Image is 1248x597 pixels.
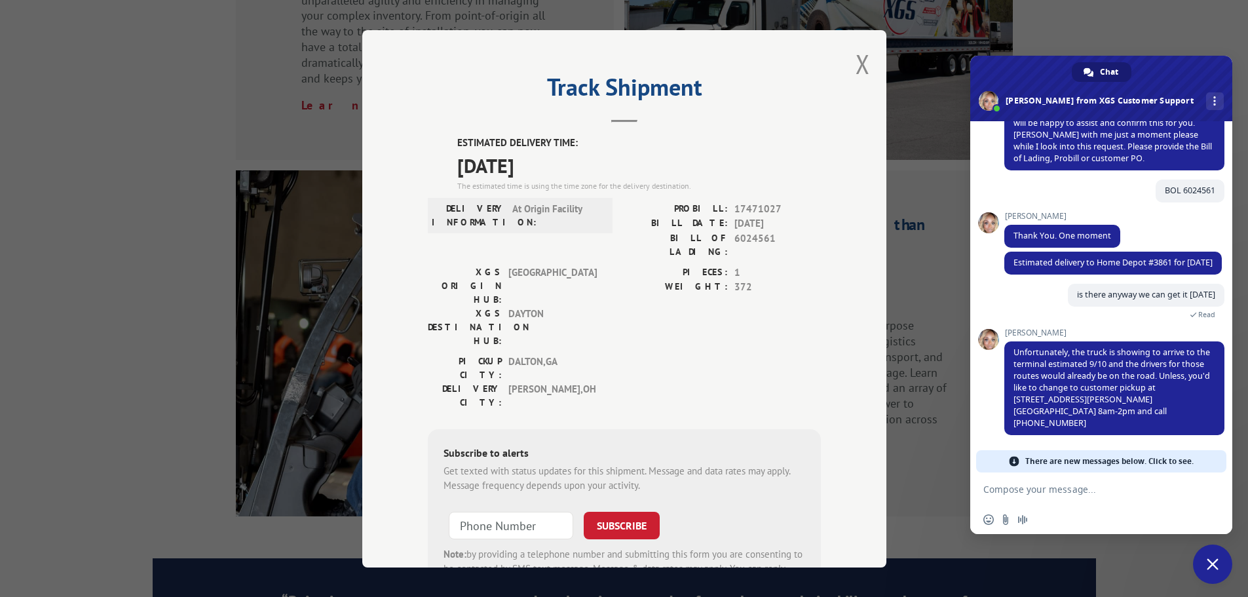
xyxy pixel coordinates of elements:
[508,381,597,409] span: [PERSON_NAME] , OH
[1025,450,1194,472] span: There are new messages below. Click to see.
[1165,185,1215,196] span: BOL 6024561
[1100,62,1118,82] span: Chat
[1017,514,1028,525] span: Audio message
[624,201,728,216] label: PROBILL:
[508,306,597,347] span: DAYTON
[624,265,728,280] label: PIECES:
[428,265,502,306] label: XGS ORIGIN HUB:
[856,47,870,81] button: Close modal
[508,265,597,306] span: [GEOGRAPHIC_DATA]
[734,231,821,258] span: 6024561
[734,265,821,280] span: 1
[1000,514,1011,525] span: Send a file
[428,381,502,409] label: DELIVERY CITY:
[428,306,502,347] label: XGS DESTINATION HUB:
[1004,212,1120,221] span: [PERSON_NAME]
[449,511,573,539] input: Phone Number
[734,216,821,231] span: [DATE]
[1013,257,1213,268] span: Estimated delivery to Home Depot #3861 for [DATE]
[734,280,821,295] span: 372
[624,280,728,295] label: WEIGHT:
[457,180,821,191] div: The estimated time is using the time zone for the delivery destination.
[444,444,805,463] div: Subscribe to alerts
[1013,94,1212,164] span: Good Morning! Thank You for contacting Xpress Global Systems. My name is [PERSON_NAME] and I will...
[457,150,821,180] span: [DATE]
[444,547,805,591] div: by providing a telephone number and submitting this form you are consenting to be contacted by SM...
[512,201,601,229] span: At Origin Facility
[1206,92,1224,110] div: More channels
[1072,62,1131,82] div: Chat
[428,354,502,381] label: PICKUP CITY:
[983,514,994,525] span: Insert an emoji
[444,463,805,493] div: Get texted with status updates for this shipment. Message and data rates may apply. Message frequ...
[734,201,821,216] span: 17471027
[624,216,728,231] label: BILL DATE:
[1077,289,1215,300] span: is there anyway we can get it [DATE]
[624,231,728,258] label: BILL OF LADING:
[983,484,1190,495] textarea: Compose your message...
[1198,310,1215,319] span: Read
[584,511,660,539] button: SUBSCRIBE
[457,136,821,151] label: ESTIMATED DELIVERY TIME:
[1193,545,1232,584] div: Close chat
[428,78,821,103] h2: Track Shipment
[444,547,466,560] strong: Note:
[508,354,597,381] span: DALTON , GA
[1004,328,1224,337] span: [PERSON_NAME]
[1013,347,1210,429] span: Unfortunately, the truck is showing to arrive to the terminal estimated 9/10 and the drivers for ...
[1013,230,1111,241] span: Thank You. One moment
[432,201,506,229] label: DELIVERY INFORMATION:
